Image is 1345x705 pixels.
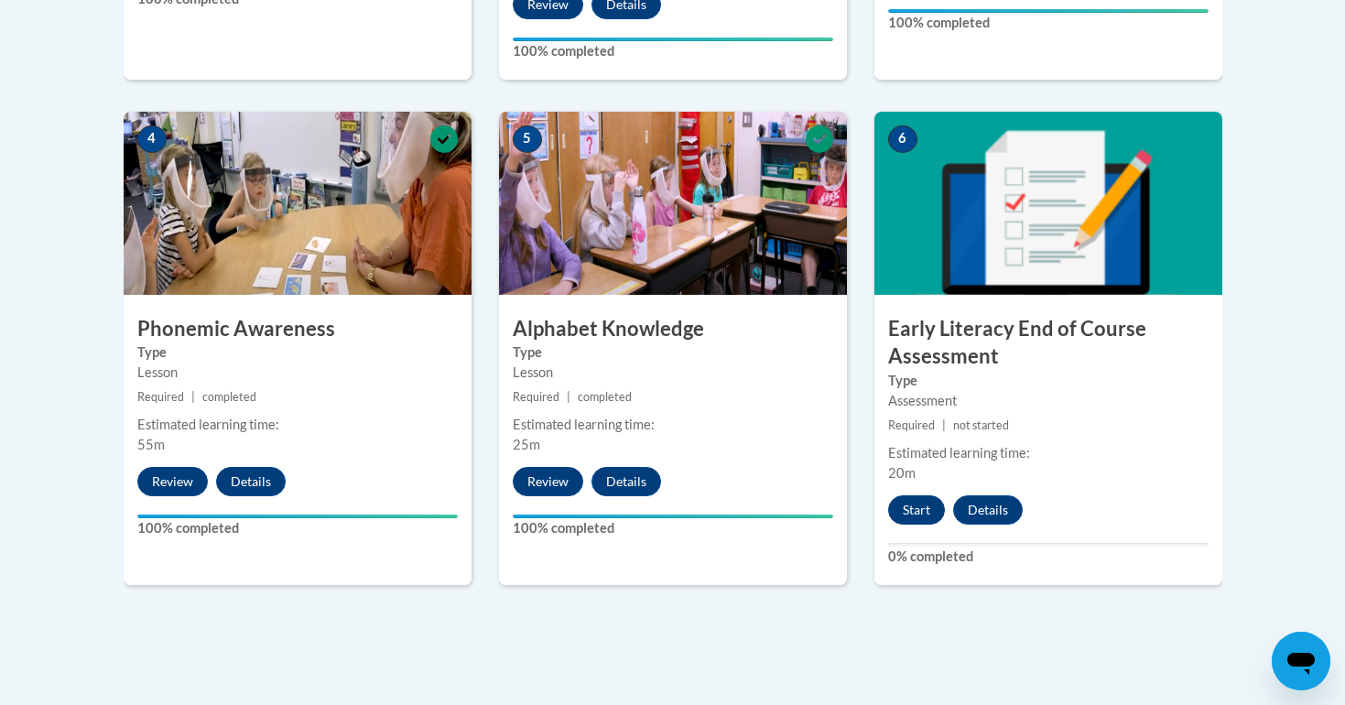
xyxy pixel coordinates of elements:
[578,390,632,404] span: completed
[888,547,1209,567] label: 0% completed
[202,390,256,404] span: completed
[137,415,458,435] div: Estimated learning time:
[888,9,1209,13] div: Your progress
[888,371,1209,391] label: Type
[191,390,195,404] span: |
[513,390,559,404] span: Required
[137,467,208,496] button: Review
[513,415,833,435] div: Estimated learning time:
[953,495,1023,525] button: Details
[888,465,916,481] span: 20m
[874,315,1222,372] h3: Early Literacy End of Course Assessment
[513,515,833,518] div: Your progress
[124,112,472,295] img: Course Image
[499,112,847,295] img: Course Image
[513,467,583,496] button: Review
[888,13,1209,33] label: 100% completed
[953,418,1009,432] span: not started
[888,391,1209,411] div: Assessment
[888,443,1209,463] div: Estimated learning time:
[513,437,540,452] span: 25m
[874,112,1222,295] img: Course Image
[513,518,833,538] label: 100% completed
[137,342,458,363] label: Type
[499,315,847,343] h3: Alphabet Knowledge
[567,390,570,404] span: |
[888,418,935,432] span: Required
[513,41,833,61] label: 100% completed
[513,38,833,41] div: Your progress
[137,125,167,153] span: 4
[137,515,458,518] div: Your progress
[137,518,458,538] label: 100% completed
[1272,632,1330,690] iframe: Button to launch messaging window, conversation in progress
[137,363,458,383] div: Lesson
[888,495,945,525] button: Start
[513,363,833,383] div: Lesson
[137,437,165,452] span: 55m
[591,467,661,496] button: Details
[513,342,833,363] label: Type
[137,390,184,404] span: Required
[513,125,542,153] span: 5
[942,418,946,432] span: |
[124,315,472,343] h3: Phonemic Awareness
[216,467,286,496] button: Details
[888,125,917,153] span: 6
